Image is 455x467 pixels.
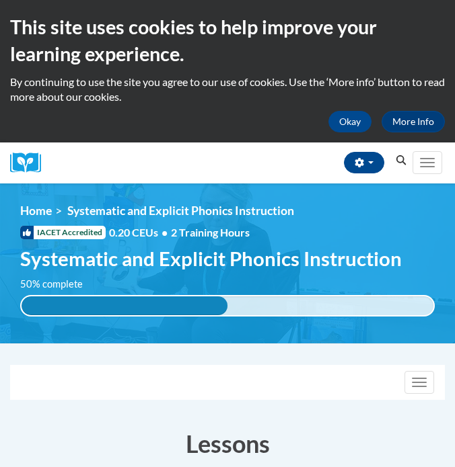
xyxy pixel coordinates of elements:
[382,111,445,132] a: More Info
[171,226,250,239] span: 2 Training Hours
[10,427,445,460] h3: Lessons
[328,111,372,132] button: Okay
[20,277,98,292] label: 50% complete
[162,226,168,239] span: •
[10,153,50,173] img: Logo brand
[10,75,445,104] p: By continuing to use the site you agree to our use of cookies. Use the ‘More info’ button to read...
[344,152,384,173] button: Account Settings
[109,225,171,240] span: 0.20 CEUs
[20,226,106,239] span: IACET Accredited
[20,247,402,270] span: Systematic and Explicit Phonics Instruction
[411,142,445,183] div: Main menu
[391,153,411,169] button: Search
[22,296,228,315] div: 50% complete
[10,13,445,68] h2: This site uses cookies to help improve your learning experience.
[20,204,52,218] a: Home
[10,153,50,173] a: Cox Campus
[67,204,294,218] span: Systematic and Explicit Phonics Instruction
